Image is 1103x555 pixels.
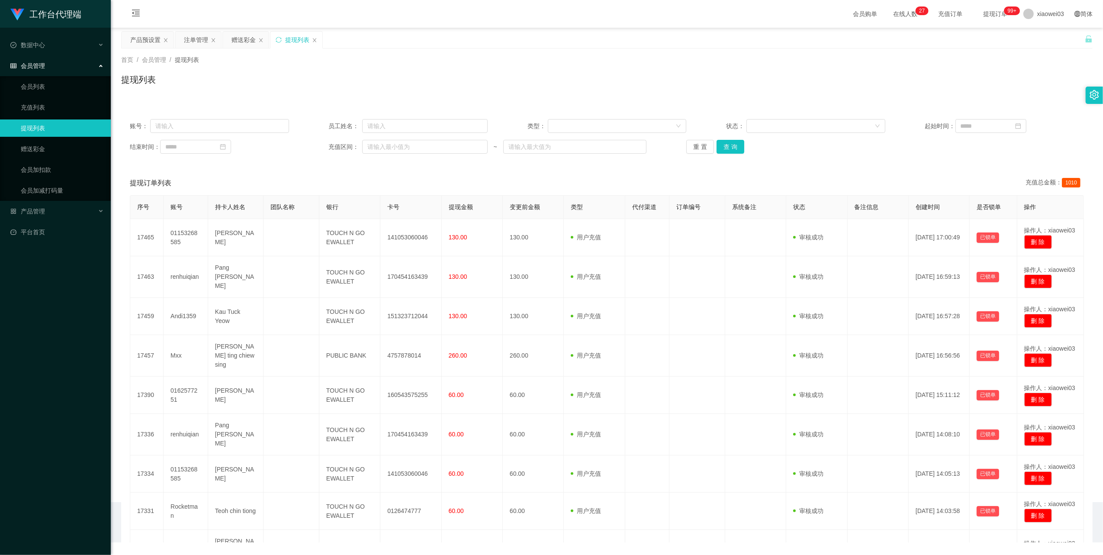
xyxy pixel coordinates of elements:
span: 员工姓名： [328,122,362,131]
span: 充值订单 [934,11,967,17]
span: / [170,56,171,63]
i: 图标: setting [1090,90,1099,100]
span: 状态： [726,122,746,131]
span: 账号 [170,203,183,210]
span: 卡号 [387,203,399,210]
td: 141053060046 [380,455,441,493]
span: 操作人：xiaowei03 [1024,227,1075,234]
input: 请输入最大值为 [503,140,647,154]
span: 系统备注 [732,203,756,210]
span: 提现订单 [979,11,1012,17]
span: 用户充值 [571,352,601,359]
td: 17331 [130,493,164,530]
a: 工作台代理端 [10,10,81,17]
i: 图标: calendar [1015,123,1021,129]
span: 操作 [1024,203,1036,210]
td: Rocketman [164,493,208,530]
span: 会员管理 [142,56,166,63]
a: 赠送彩金 [21,140,104,158]
span: 操作人：xiaowei03 [1024,500,1075,507]
i: 图标: appstore-o [10,208,16,214]
td: [DATE] 16:56:56 [909,335,970,377]
span: 持卡人姓名 [215,203,245,210]
td: [PERSON_NAME] [208,455,264,493]
td: 17465 [130,219,164,256]
span: 60.00 [449,470,464,477]
span: 审核成功 [793,391,823,398]
td: 60.00 [503,455,564,493]
span: 序号 [137,203,149,210]
button: 已锁单 [977,351,999,361]
td: Pang [PERSON_NAME] [208,414,264,455]
span: 账号： [130,122,150,131]
td: [PERSON_NAME] [208,219,264,256]
span: 审核成功 [793,507,823,514]
i: 图标: close [258,38,264,43]
td: 260.00 [503,335,564,377]
span: 60.00 [449,431,464,438]
span: 产品管理 [10,208,45,215]
sup: 980 [1004,6,1020,15]
span: 操作人：xiaowei03 [1024,266,1075,273]
span: 用户充值 [571,431,601,438]
sup: 27 [916,6,928,15]
span: 审核成功 [793,273,823,280]
span: 数据中心 [10,42,45,48]
td: [DATE] 17:00:49 [909,219,970,256]
button: 已锁单 [977,390,999,400]
span: 审核成功 [793,234,823,241]
td: 01153268585 [164,219,208,256]
td: 0162577251 [164,377,208,414]
td: TOUCH N GO EWALLET [319,377,380,414]
span: 代付渠道 [632,203,656,210]
button: 删 除 [1024,274,1052,288]
td: 17463 [130,256,164,298]
i: 图标: unlock [1085,35,1093,43]
td: [DATE] 16:57:28 [909,298,970,335]
span: 操作人：xiaowei03 [1024,463,1075,470]
span: 130.00 [449,234,467,241]
span: 1010 [1062,178,1080,187]
a: 充值列表 [21,99,104,116]
span: 130.00 [449,313,467,319]
a: 会员加减打码量 [21,182,104,199]
button: 已锁单 [977,272,999,282]
span: 是否锁单 [977,203,1001,210]
button: 已锁单 [977,506,999,516]
td: 17336 [130,414,164,455]
img: logo.9652507e.png [10,9,24,21]
td: 130.00 [503,256,564,298]
td: 0126474777 [380,493,441,530]
span: 60.00 [449,507,464,514]
td: 60.00 [503,414,564,455]
td: PUBLIC BANK [319,335,380,377]
td: 17459 [130,298,164,335]
button: 已锁单 [977,232,999,243]
button: 已锁单 [977,311,999,322]
td: [DATE] 14:08:10 [909,414,970,455]
p: 2 [919,6,922,15]
span: 60.00 [449,391,464,398]
input: 请输入最小值为 [362,140,488,154]
td: 141053060046 [380,219,441,256]
td: TOUCH N GO EWALLET [319,493,380,530]
div: 充值总金额： [1026,178,1084,188]
span: 订单编号 [676,203,701,210]
td: Teoh chin tiong [208,493,264,530]
span: 审核成功 [793,313,823,319]
i: 图标: calendar [220,144,226,150]
span: 用户充值 [571,273,601,280]
a: 会员加扣款 [21,161,104,178]
span: 结束时间： [130,142,160,152]
td: [PERSON_NAME] [208,377,264,414]
span: 类型： [527,122,548,131]
td: 60.00 [503,377,564,414]
td: [DATE] 14:03:58 [909,493,970,530]
span: 用户充值 [571,391,601,398]
td: 130.00 [503,219,564,256]
td: Mxx [164,335,208,377]
span: 操作人：xiaowei03 [1024,540,1075,547]
button: 已锁单 [977,469,999,479]
td: 151323712044 [380,298,441,335]
span: 审核成功 [793,431,823,438]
